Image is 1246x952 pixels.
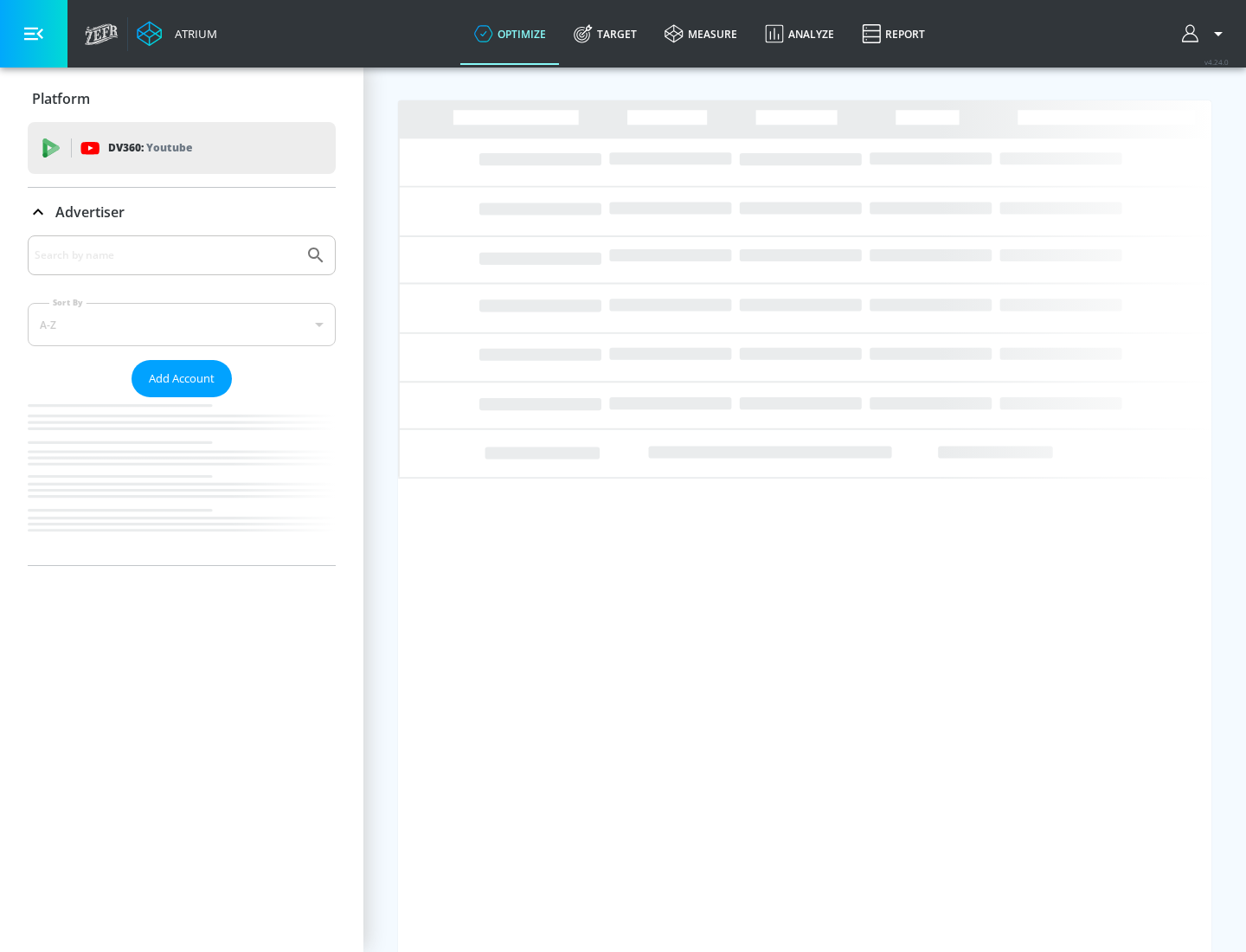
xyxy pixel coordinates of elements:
[35,244,297,267] input: Search by name
[751,3,848,65] a: Analyze
[28,74,336,123] div: Platform
[651,3,751,65] a: measure
[28,303,336,346] div: A-Z
[28,397,336,565] nav: list of Advertiser
[560,3,651,65] a: Target
[168,26,217,42] div: Atrium
[32,89,90,108] p: Platform
[28,122,336,174] div: DV360: Youtube
[1204,57,1229,67] span: v 4.24.0
[137,21,217,47] a: Atrium
[108,138,192,158] p: DV360:
[149,369,215,389] span: Add Account
[55,203,125,222] p: Advertiser
[460,3,560,65] a: optimize
[49,297,87,308] label: Sort By
[848,3,939,65] a: Report
[28,188,336,236] div: Advertiser
[28,235,336,565] div: Advertiser
[132,360,232,397] button: Add Account
[146,138,192,157] p: Youtube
